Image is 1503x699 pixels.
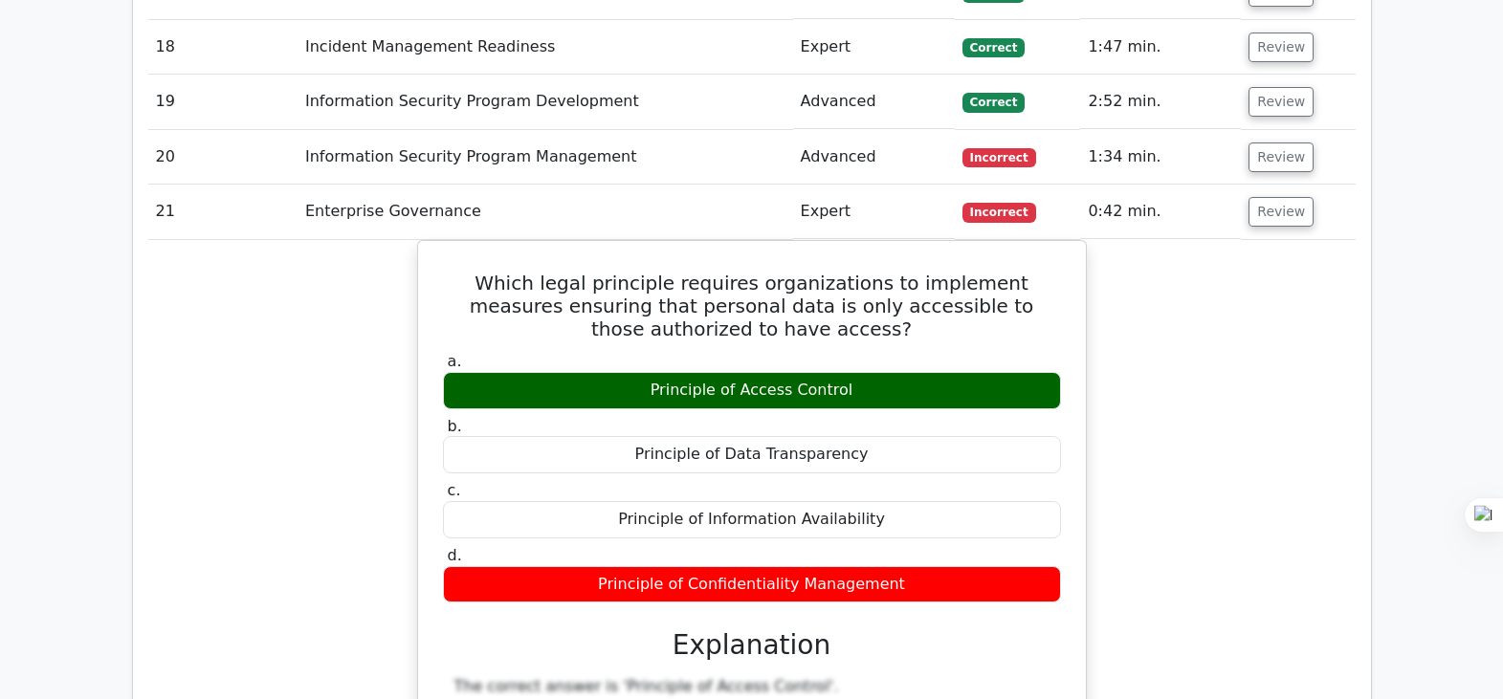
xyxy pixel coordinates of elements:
td: Information Security Program Development [298,75,793,129]
td: Information Security Program Management [298,130,793,185]
td: Advanced [793,75,955,129]
span: b. [448,417,462,435]
span: Incorrect [962,203,1036,222]
td: Enterprise Governance [298,185,793,239]
td: 2:52 min. [1080,75,1241,129]
td: Advanced [793,130,955,185]
button: Review [1249,87,1314,117]
td: 18 [148,20,298,75]
td: 21 [148,185,298,239]
td: 20 [148,130,298,185]
td: 1:47 min. [1080,20,1241,75]
div: Principle of Data Transparency [443,436,1061,473]
div: Principle of Access Control [443,372,1061,409]
td: 0:42 min. [1080,185,1241,239]
button: Review [1249,33,1314,62]
td: 1:34 min. [1080,130,1241,185]
td: Incident Management Readiness [298,20,793,75]
div: Principle of Confidentiality Management [443,566,1061,603]
span: c. [448,481,461,499]
td: Expert [793,185,955,239]
span: Correct [962,38,1025,57]
button: Review [1249,142,1314,172]
span: d. [448,546,462,564]
button: Review [1249,197,1314,227]
span: Correct [962,93,1025,112]
div: Principle of Information Availability [443,501,1061,538]
span: a. [448,352,462,370]
span: Incorrect [962,148,1036,167]
h3: Explanation [454,629,1050,662]
td: Expert [793,20,955,75]
td: 19 [148,75,298,129]
h5: Which legal principle requires organizations to implement measures ensuring that personal data is... [441,272,1063,340]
